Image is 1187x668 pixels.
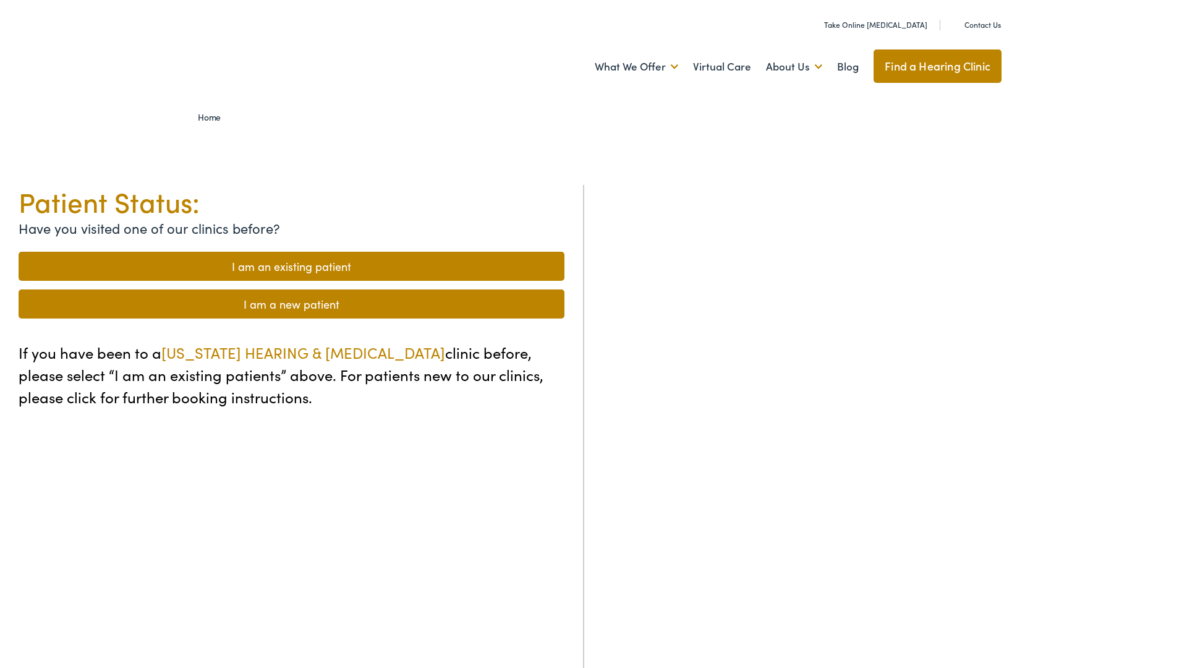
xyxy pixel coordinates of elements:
a: I am an existing patient [19,252,564,281]
a: Virtual Care [693,44,751,90]
span: [US_STATE] HEARING & [MEDICAL_DATA] [161,342,445,362]
a: About Us [766,44,822,90]
a: Contact Us [951,19,1001,30]
a: Home [198,111,227,123]
a: Blog [837,44,859,90]
a: What We Offer [595,44,678,90]
a: I am a new patient [19,289,564,319]
h1: Patient Status: [19,185,564,218]
img: Mail icon representing email contact with Ohio Hearing in Cincinnati, OH [951,19,959,31]
p: If you have been to a clinic before, please select “I am an existing patients” above. For patient... [19,341,564,408]
img: Headphones icone to schedule online hearing test in Cincinnati, OH [810,19,819,31]
a: Take Online [MEDICAL_DATA] [810,19,927,30]
a: Find a Hearing Clinic [874,49,1002,83]
p: Have you visited one of our clinics before? [19,218,564,238]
